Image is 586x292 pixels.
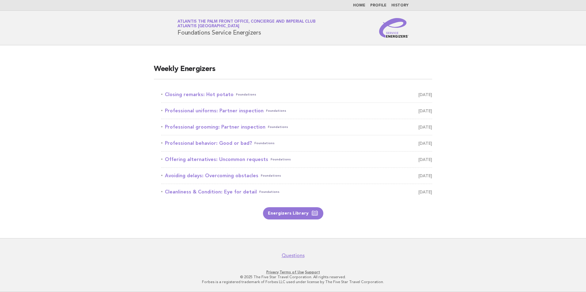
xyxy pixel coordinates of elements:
[305,270,320,274] a: Support
[418,90,432,99] span: [DATE]
[177,24,239,28] span: Atlantis [GEOGRAPHIC_DATA]
[268,123,288,131] span: Foundations
[161,107,432,115] a: Professional uniforms: Partner inspectionFoundations [DATE]
[261,171,281,180] span: Foundations
[105,275,481,279] p: © 2025 The Five Star Travel Corporation. All rights reserved.
[254,139,275,148] span: Foundations
[105,270,481,275] p: · ·
[161,139,432,148] a: Professional behavior: Good or bad?Foundations [DATE]
[161,123,432,131] a: Professional grooming: Partner inspectionFoundations [DATE]
[391,4,409,7] a: History
[379,18,409,38] img: Service Energizers
[418,188,432,196] span: [DATE]
[154,64,432,79] h2: Weekly Energizers
[271,155,291,164] span: Foundations
[236,90,256,99] span: Foundations
[161,90,432,99] a: Closing remarks: Hot potatoFoundations [DATE]
[105,279,481,284] p: Forbes is a registered trademark of Forbes LLC used under license by The Five Star Travel Corpora...
[161,155,432,164] a: Offering alternatives: Uncommon requestsFoundations [DATE]
[418,123,432,131] span: [DATE]
[418,107,432,115] span: [DATE]
[266,270,279,274] a: Privacy
[282,253,305,259] a: Questions
[177,20,315,36] h1: Foundations Service Energizers
[177,20,315,28] a: Atlantis The Palm Front Office, Concierge and Imperial ClubAtlantis [GEOGRAPHIC_DATA]
[418,139,432,148] span: [DATE]
[161,188,432,196] a: Cleanliness & Condition: Eye for detailFoundations [DATE]
[161,171,432,180] a: Avoiding delays: Overcoming obstaclesFoundations [DATE]
[370,4,386,7] a: Profile
[259,188,280,196] span: Foundations
[263,207,323,219] a: Energizers Library
[418,155,432,164] span: [DATE]
[418,171,432,180] span: [DATE]
[353,4,365,7] a: Home
[280,270,304,274] a: Terms of Use
[266,107,286,115] span: Foundations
